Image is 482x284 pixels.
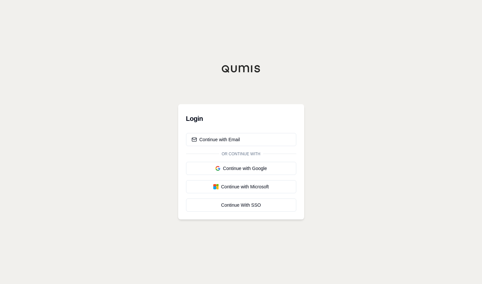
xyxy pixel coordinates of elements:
img: Qumis [221,65,261,73]
div: Continue with Google [192,165,291,172]
span: Or continue with [219,151,263,157]
button: Continue with Google [186,162,296,175]
button: Continue with Microsoft [186,180,296,193]
div: Continue with Email [192,136,240,143]
a: Continue With SSO [186,199,296,212]
button: Continue with Email [186,133,296,146]
div: Continue With SSO [192,202,291,208]
div: Continue with Microsoft [192,183,291,190]
h3: Login [186,112,296,125]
